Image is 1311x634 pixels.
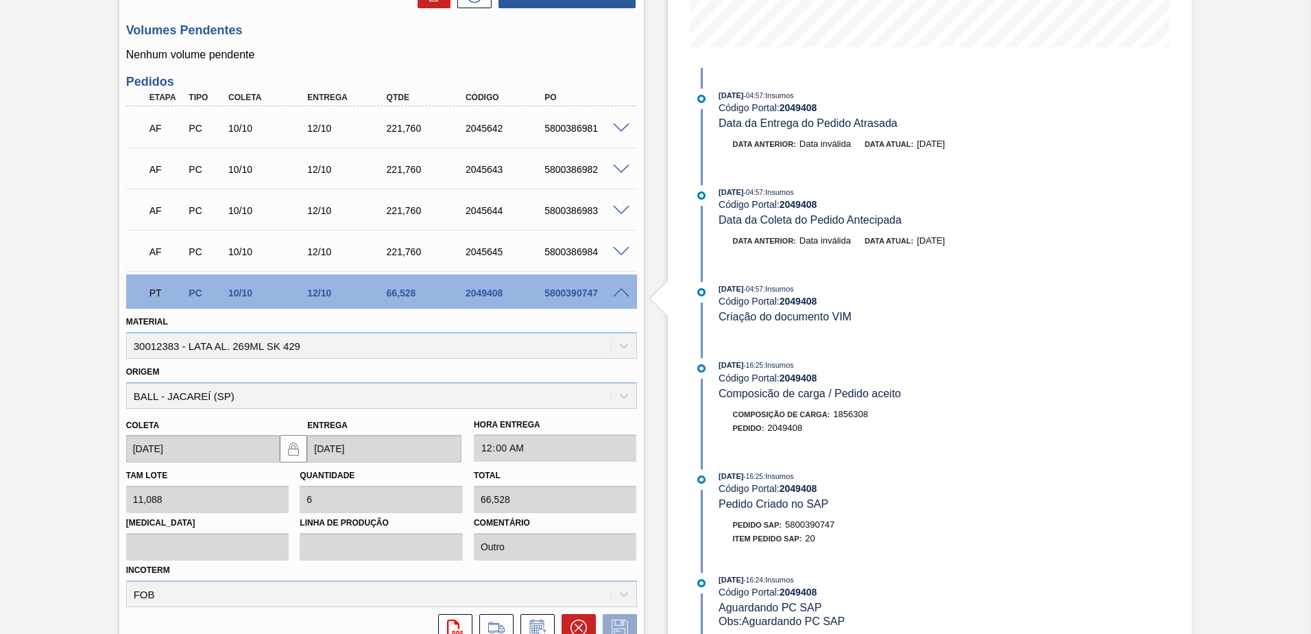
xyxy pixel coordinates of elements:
span: 5800390747 [785,519,834,530]
button: locked [280,435,307,462]
img: atual [697,364,706,373]
div: 2049408 [462,287,551,298]
div: 2045642 [462,123,551,134]
div: 12/10/2025 [304,287,392,298]
span: Data atual: [865,237,913,245]
span: 1856308 [833,409,868,419]
div: Código Portal: [719,296,1044,307]
div: Tipo [185,93,226,102]
div: 5800386982 [541,164,629,175]
label: [MEDICAL_DATA] [126,513,289,533]
span: [DATE] [719,91,743,99]
img: atual [697,191,706,200]
h3: Pedidos [126,75,637,89]
div: 221,760 [383,123,472,134]
span: 2049408 [767,423,802,433]
strong: 2049408 [780,199,817,210]
div: 10/10/2025 [225,287,313,298]
span: Data da Coleta do Pedido Antecipada [719,214,902,226]
div: 5800386981 [541,123,629,134]
span: Pedido : [733,424,765,432]
p: AF [149,164,184,175]
span: [DATE] [719,361,743,369]
div: Código Portal: [719,102,1044,113]
strong: 2049408 [780,373,817,384]
p: PT [149,287,184,298]
p: Nenhum volume pendente [126,49,637,61]
span: Criação do documento VIM [719,311,852,322]
label: Total [474,471,501,480]
div: Pedido de Compra [185,205,226,216]
img: atual [697,288,706,296]
div: 2045645 [462,246,551,257]
span: Data inválida [799,139,851,149]
div: 221,760 [383,164,472,175]
div: 12/10/2025 [304,164,392,175]
div: 2045644 [462,205,551,216]
div: 221,760 [383,246,472,257]
div: 221,760 [383,205,472,216]
img: atual [697,95,706,103]
div: 12/10/2025 [304,246,392,257]
span: Pedido SAP: [733,521,782,529]
div: Código [462,93,551,102]
div: Pedido de Compra [185,123,226,134]
div: Aguardando Faturamento [146,196,187,226]
span: [DATE] [917,235,945,246]
label: Tam lote [126,471,167,480]
span: [DATE] [719,472,743,480]
span: [DATE] [719,188,743,196]
span: Composição de Carga : [733,410,830,419]
div: 66,528 [383,287,472,298]
label: Hora Entrega [474,415,637,435]
span: - 04:57 [744,189,763,196]
div: 2045643 [462,164,551,175]
p: AF [149,123,184,134]
div: Aguardando Faturamento [146,154,187,185]
div: 10/10/2025 [225,164,313,175]
div: Qtde [383,93,472,102]
div: Código Portal: [719,587,1044,598]
label: Coleta [126,421,159,430]
div: Entrega [304,93,392,102]
span: - 04:57 [744,92,763,99]
span: : Insumos [763,576,794,584]
span: Item pedido SAP: [733,535,802,543]
strong: 2049408 [780,102,817,113]
span: Obs: Aguardando PC SAP [719,615,845,627]
div: Coleta [225,93,313,102]
strong: 2049408 [780,483,817,494]
img: atual [697,475,706,484]
span: Data inválida [799,235,851,246]
span: [DATE] [719,576,743,584]
label: Linha de Produção [300,513,463,533]
span: Data anterior: [733,140,796,148]
div: Código Portal: [719,199,1044,210]
div: Pedido de Compra [185,164,226,175]
strong: 2049408 [780,296,817,307]
div: Aguardando Faturamento [146,113,187,143]
span: Aguardando PC SAP [719,602,821,613]
div: Código Portal: [719,373,1044,384]
label: Origem [126,367,160,377]
label: Quantidade [300,471,354,480]
p: AF [149,205,184,216]
span: [DATE] [917,139,945,149]
label: Material [126,317,168,327]
div: 12/10/2025 [304,205,392,216]
span: - 16:25 [744,362,763,369]
h3: Volumes Pendentes [126,23,637,38]
img: locked [285,441,302,457]
strong: 2049408 [780,587,817,598]
div: Pedido de Compra [185,246,226,257]
label: Incoterm [126,565,170,575]
span: Pedido Criado no SAP [719,498,828,510]
input: dd/mm/yyyy [307,435,461,462]
span: Data atual: [865,140,913,148]
span: : Insumos [763,91,794,99]
div: 5800386984 [541,246,629,257]
span: [DATE] [719,285,743,293]
span: : Insumos [763,188,794,196]
span: Data da Entrega do Pedido Atrasada [719,117,898,129]
span: : Insumos [763,285,794,293]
